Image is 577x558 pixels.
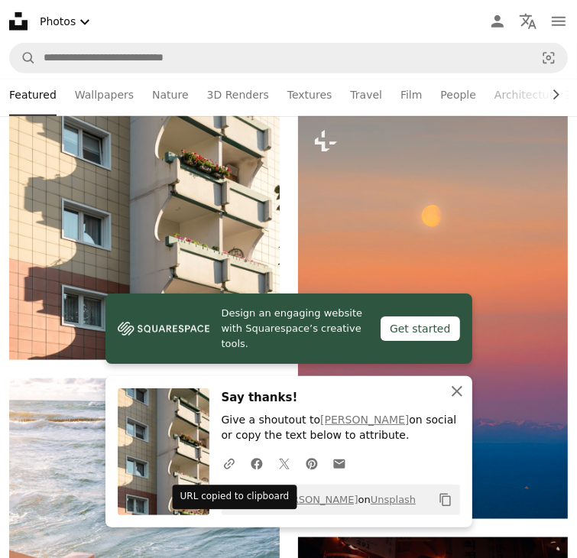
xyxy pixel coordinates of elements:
[298,448,326,479] a: Share on Pinterest
[276,494,358,505] a: [PERSON_NAME]
[381,316,460,341] div: Get started
[118,317,209,340] img: file-1606177908946-d1eed1cbe4f5image
[222,388,460,407] h3: Say thanks!
[9,12,28,31] a: Home — Unsplash
[542,79,568,110] button: scroll list to the right
[225,488,417,512] span: Photo by on
[9,22,280,360] img: Modern apartment building with balconies and windows
[271,448,298,479] a: Share on Twitter
[152,73,188,116] a: Nature
[222,306,368,352] span: Design an engaging website with Squarespace’s creative tools.
[243,448,271,479] a: Share on Facebook
[105,294,472,364] a: Design an engaging website with Squarespace’s creative tools.Get started
[441,73,477,116] a: People
[207,73,269,116] a: 3D Renders
[433,487,459,513] button: Copy to clipboard
[482,6,513,37] a: Log in / Sign up
[75,73,134,116] a: Wallpapers
[34,6,100,37] button: Select asset type
[400,73,422,116] a: Film
[543,6,574,37] button: Menu
[350,73,382,116] a: Travel
[173,485,297,510] div: URL copied to clipboard
[10,44,36,73] button: Search Unsplash
[222,413,460,443] p: Give a shoutout to on social or copy the text below to attribute.
[513,6,543,37] button: Language
[530,44,567,73] button: Visual search
[326,448,353,479] a: Share over email
[9,184,280,198] a: Modern apartment building with balconies and windows
[287,73,332,116] a: Textures
[9,43,568,73] form: Find visuals sitewide
[371,494,416,505] a: Unsplash
[320,414,409,426] a: [PERSON_NAME]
